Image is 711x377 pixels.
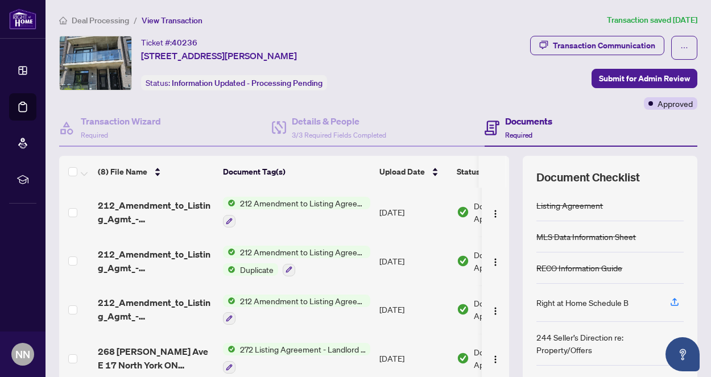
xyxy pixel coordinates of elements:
article: Transaction saved [DATE] [607,14,697,27]
td: [DATE] [375,285,452,334]
span: Document Approved [474,297,544,322]
span: 212 Amendment to Listing Agreement - Authority to Offer for Lease Price Change/Extension/Amendmen... [235,246,370,258]
td: [DATE] [375,188,452,237]
img: Status Icon [223,295,235,307]
span: Submit for Admin Review [599,69,690,88]
span: 212 Amendment to Listing Agreement - Authority to Offer for Lease Price Change/Extension/Amendmen... [235,295,370,307]
span: NN [15,346,30,362]
span: [STREET_ADDRESS][PERSON_NAME] [141,49,297,63]
span: 268 [PERSON_NAME] Ave E 17 North York ON M2M1Z1_2025-07-02 16_32_16.pdf [98,345,214,372]
span: Document Checklist [536,169,640,185]
span: Document Approved [474,200,544,225]
span: ellipsis [680,44,688,52]
button: Status Icon212 Amendment to Listing Agreement - Authority to Offer for Lease Price Change/Extensi... [223,295,370,325]
span: Status [457,165,480,178]
span: Required [505,131,532,139]
span: Required [81,131,108,139]
img: Document Status [457,303,469,316]
span: Document Approved [474,248,544,274]
img: Status Icon [223,343,235,355]
img: Document Status [457,255,469,267]
button: Logo [486,300,505,318]
img: Status Icon [223,197,235,209]
img: Document Status [457,352,469,364]
img: Status Icon [223,246,235,258]
span: Duplicate [235,263,278,276]
img: logo [9,9,36,30]
li: / [134,14,137,27]
button: Logo [486,203,505,221]
img: IMG-C12232936_1.jpg [60,36,131,90]
span: 212_Amendment_to_Listing_Agmt_-_Authority_to_Offer_for_Lease_-_Price_-_B_-_PropTx-[PERSON_NAME].pdf [98,198,214,226]
span: 212 Amendment to Listing Agreement - Authority to Offer for Lease Price Change/Extension/Amendmen... [235,197,370,209]
div: Status: [141,75,327,90]
img: Logo [491,209,500,218]
span: 212_Amendment_to_Listing_Agmt_-_Authority_to_Offer_for_Lease_-_Price_-_C_-_PropTx-[PERSON_NAME].pdf [98,296,214,323]
h4: Details & People [292,114,386,128]
h4: Transaction Wizard [81,114,161,128]
button: Open asap [665,337,700,371]
div: RECO Information Guide [536,262,622,274]
button: Submit for Admin Review [592,69,697,88]
span: home [59,16,67,24]
button: Status Icon212 Amendment to Listing Agreement - Authority to Offer for Lease Price Change/Extensi... [223,197,370,227]
div: Listing Agreement [536,199,603,212]
button: Status Icon272 Listing Agreement - Landlord Designated Representation Agreement Authority to Offe... [223,343,370,374]
div: 244 Seller’s Direction re: Property/Offers [536,331,656,356]
th: Document Tag(s) [218,156,375,188]
button: Transaction Communication [530,36,664,55]
th: Upload Date [375,156,452,188]
div: MLS Data Information Sheet [536,230,636,243]
img: Logo [491,306,500,316]
button: Status Icon212 Amendment to Listing Agreement - Authority to Offer for Lease Price Change/Extensi... [223,246,370,276]
span: Upload Date [379,165,425,178]
span: 40236 [172,38,197,48]
img: Logo [491,355,500,364]
h4: Documents [505,114,552,128]
span: Approved [658,97,693,110]
div: Right at Home Schedule B [536,296,629,309]
span: Information Updated - Processing Pending [172,78,323,88]
span: (8) File Name [98,165,147,178]
span: 212_Amendment_to_Listing_Agmt_-_Authority_to_Offer_for_Lease_-_Price_-_C_-_PropTx-[PERSON_NAME].pdf [98,247,214,275]
button: Logo [486,252,505,270]
img: Status Icon [223,263,235,276]
span: View Transaction [142,15,202,26]
span: 272 Listing Agreement - Landlord Designated Representation Agreement Authority to Offer for Lease [235,343,370,355]
span: Document Approved [474,346,544,371]
div: Transaction Communication [553,36,655,55]
td: [DATE] [375,237,452,285]
span: 3/3 Required Fields Completed [292,131,386,139]
img: Document Status [457,206,469,218]
img: Logo [491,258,500,267]
th: (8) File Name [93,156,218,188]
th: Status [452,156,549,188]
div: Ticket #: [141,36,197,49]
button: Logo [486,349,505,367]
span: Deal Processing [72,15,129,26]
